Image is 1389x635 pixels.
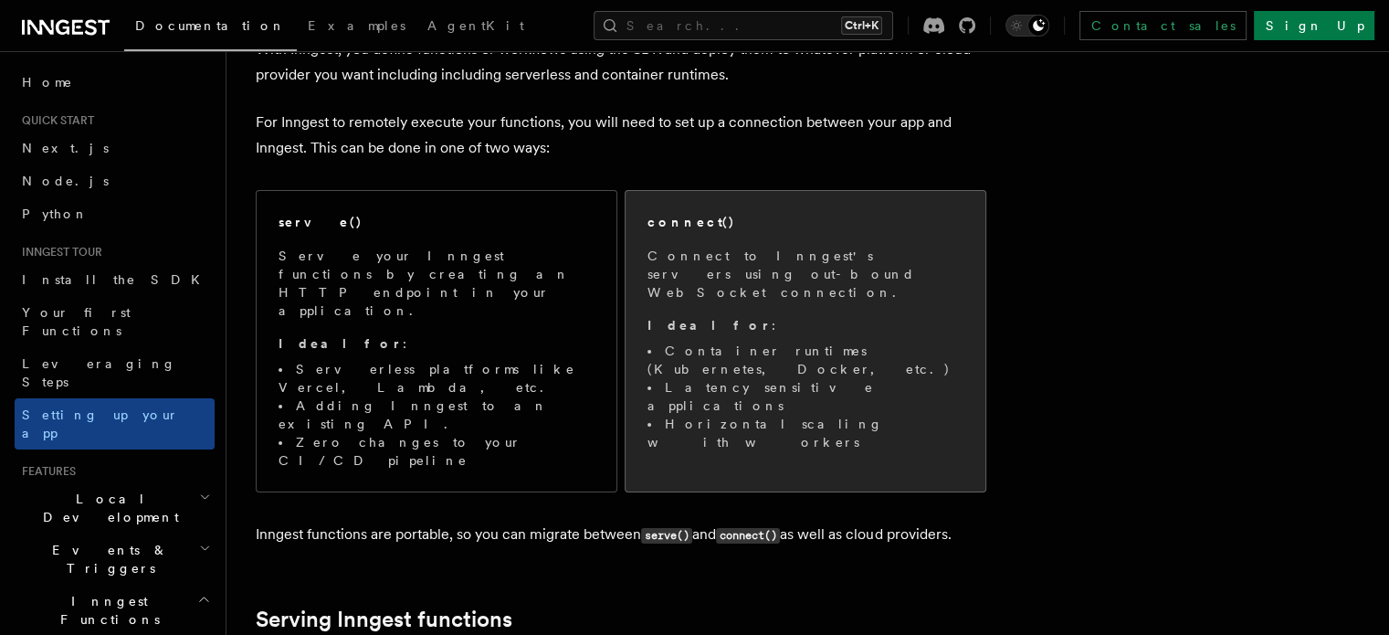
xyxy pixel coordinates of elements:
[15,113,94,128] span: Quick start
[647,213,735,231] h2: connect()
[427,18,524,33] span: AgentKit
[22,174,109,188] span: Node.js
[15,347,215,398] a: Leveraging Steps
[625,190,986,492] a: connect()Connect to Inngest's servers using out-bound WebSocket connection.Ideal for:Container ru...
[15,164,215,197] a: Node.js
[15,464,76,479] span: Features
[647,247,963,302] p: Connect to Inngest's servers using out-bound WebSocket connection.
[1005,15,1049,37] button: Toggle dark mode
[279,334,595,353] p: :
[135,18,286,33] span: Documentation
[256,110,986,161] p: For Inngest to remotely execute your functions, you will need to set up a connection between your...
[279,360,595,397] li: Serverless platforms like Vercel, Lambda, etc.
[647,318,772,333] strong: Ideal for
[124,5,297,51] a: Documentation
[279,336,403,351] strong: Ideal for
[22,272,211,287] span: Install the SDK
[256,37,986,88] p: With Inngest, you define functions or workflows using the SDK and deploy them to whatever platfor...
[22,141,109,155] span: Next.js
[1254,11,1374,40] a: Sign Up
[297,5,416,49] a: Examples
[15,245,102,259] span: Inngest tour
[841,16,882,35] kbd: Ctrl+K
[22,73,73,91] span: Home
[15,534,215,585] button: Events & Triggers
[22,206,89,221] span: Python
[22,356,176,389] span: Leveraging Steps
[279,213,363,231] h2: serve()
[256,522,986,548] p: Inngest functions are portable, so you can migrate between and as well as cloud providers.
[1079,11,1247,40] a: Contact sales
[256,607,512,632] a: Serving Inngest functions
[308,18,405,33] span: Examples
[647,342,963,378] li: Container runtimes (Kubernetes, Docker, etc.)
[647,378,963,415] li: Latency sensitive applications
[15,490,199,526] span: Local Development
[15,132,215,164] a: Next.js
[15,592,197,629] span: Inngest Functions
[716,528,780,544] code: connect()
[641,528,692,544] code: serve()
[15,482,215,534] button: Local Development
[256,190,617,492] a: serve()Serve your Inngest functions by creating an HTTP endpoint in your application.Ideal for:Se...
[15,197,215,230] a: Python
[15,263,215,296] a: Install the SDK
[647,316,963,334] p: :
[22,407,179,440] span: Setting up your app
[22,305,131,338] span: Your first Functions
[594,11,893,40] button: Search...Ctrl+K
[647,415,963,451] li: Horizontal scaling with workers
[279,397,595,433] li: Adding Inngest to an existing API.
[279,247,595,320] p: Serve your Inngest functions by creating an HTTP endpoint in your application.
[416,5,535,49] a: AgentKit
[15,541,199,577] span: Events & Triggers
[279,433,595,470] li: Zero changes to your CI/CD pipeline
[15,296,215,347] a: Your first Functions
[15,398,215,450] a: Setting up your app
[15,66,215,99] a: Home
